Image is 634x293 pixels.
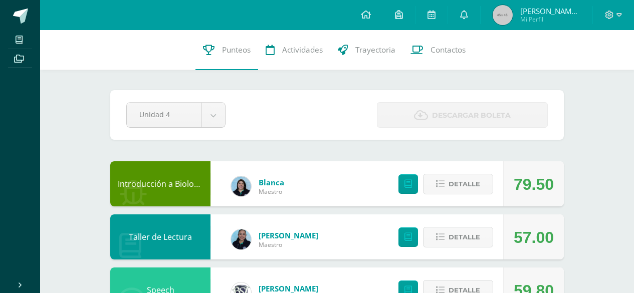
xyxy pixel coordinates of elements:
[330,30,403,70] a: Trayectoria
[222,45,251,55] span: Punteos
[282,45,323,55] span: Actividades
[423,227,493,247] button: Detalle
[127,103,225,127] a: Unidad 4
[259,187,284,196] span: Maestro
[259,177,284,187] a: Blanca
[432,103,511,128] span: Descargar boleta
[139,103,188,126] span: Unidad 4
[259,240,318,249] span: Maestro
[514,162,554,207] div: 79.50
[110,161,210,206] div: Introducción a Biología
[449,228,480,246] span: Detalle
[423,174,493,194] button: Detalle
[231,176,251,196] img: 6df1b4a1ab8e0111982930b53d21c0fa.png
[259,230,318,240] a: [PERSON_NAME]
[195,30,258,70] a: Punteos
[431,45,466,55] span: Contactos
[355,45,395,55] span: Trayectoria
[493,5,513,25] img: 45x45
[514,215,554,260] div: 57.00
[231,229,251,249] img: 9587b11a6988a136ca9b298a8eab0d3f.png
[520,15,580,24] span: Mi Perfil
[449,175,480,193] span: Detalle
[403,30,473,70] a: Contactos
[520,6,580,16] span: [PERSON_NAME] [PERSON_NAME]
[258,30,330,70] a: Actividades
[110,214,210,259] div: Taller de Lectura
